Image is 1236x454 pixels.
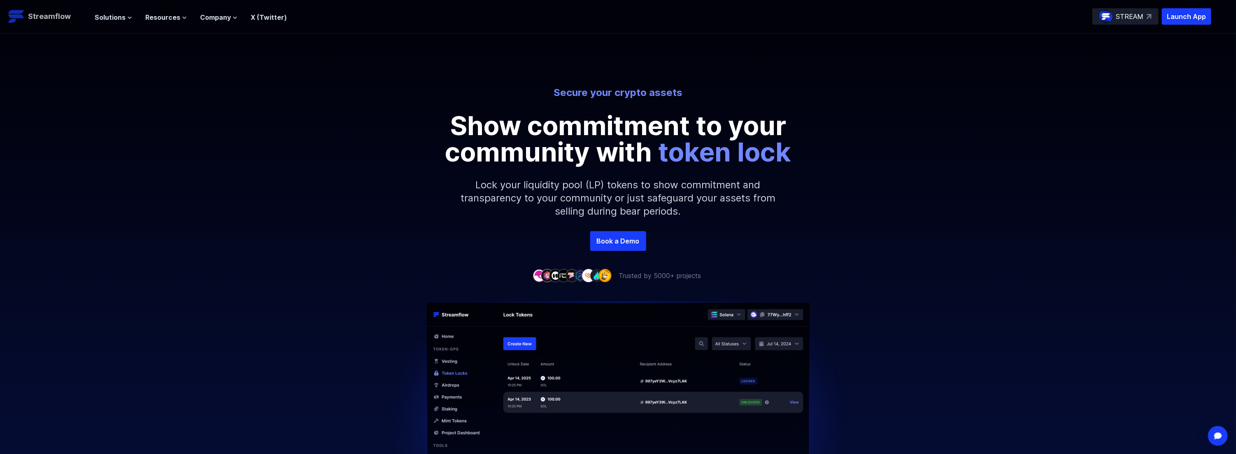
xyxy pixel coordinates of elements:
[590,231,646,251] a: Book a Demo
[1116,12,1143,21] p: STREAM
[200,12,231,22] span: Company
[598,269,612,282] img: company-9
[533,269,546,282] img: company-1
[145,12,180,22] span: Resources
[441,165,795,231] p: Lock your liquidity pool (LP) tokens to show commitment and transparency to your community or jus...
[8,8,25,25] img: Streamflow Logo
[566,269,579,282] img: company-5
[549,269,562,282] img: company-3
[590,269,603,282] img: company-8
[95,12,126,22] span: Solutions
[619,271,701,281] p: Trusted by 5000+ projects
[433,112,803,165] p: Show commitment to your community with
[1099,10,1113,23] img: streamflow-logo-circle.png
[145,12,187,22] button: Resources
[541,269,554,282] img: company-2
[1208,426,1228,446] div: Open Intercom Messenger
[251,13,287,21] a: X (Twitter)
[1092,8,1159,25] a: STREAM
[200,12,237,22] button: Company
[582,269,595,282] img: company-7
[557,269,570,282] img: company-4
[658,136,791,168] span: token lock
[1147,14,1152,19] img: top-right-arrow.svg
[28,11,71,22] p: Streamflow
[574,269,587,282] img: company-6
[8,8,86,25] a: Streamflow
[1162,8,1211,25] button: Launch App
[95,12,132,22] button: Solutions
[390,86,846,99] p: Secure your crypto assets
